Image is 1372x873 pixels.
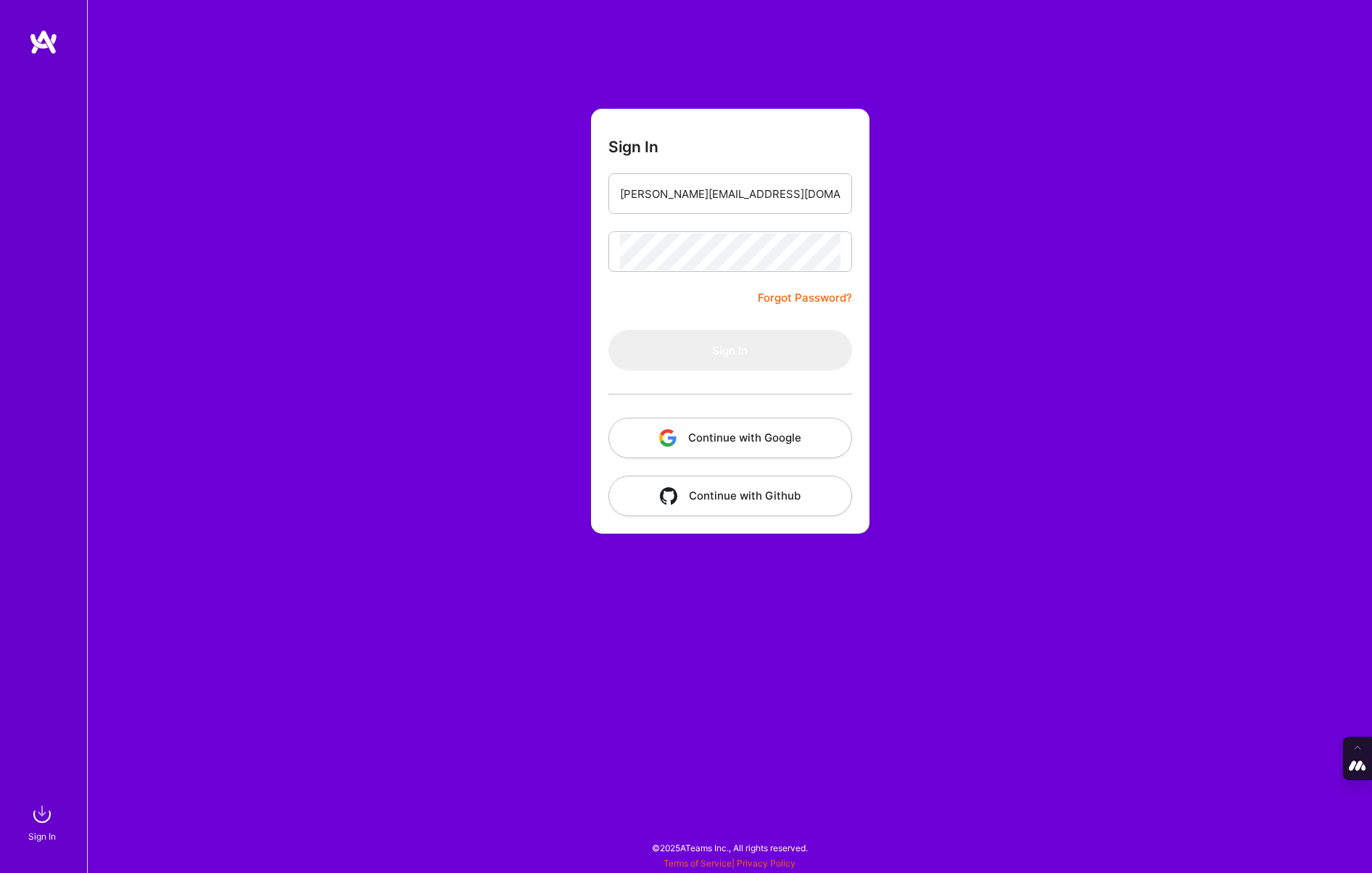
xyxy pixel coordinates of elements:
[608,138,658,156] h3: Sign In
[664,858,795,869] span: |
[620,175,840,212] input: Email...
[758,289,852,307] a: Forgot Password?
[608,418,852,458] button: Continue with Google
[608,330,852,371] button: Sign In
[664,858,732,869] a: Terms of Service
[28,800,57,829] img: sign in
[29,29,58,55] img: logo
[737,858,795,869] a: Privacy Policy
[28,829,56,844] div: Sign In
[660,487,677,505] img: icon
[659,429,677,447] img: icon
[30,800,57,844] a: sign inSign In
[87,829,1372,866] div: © 2025 ATeams Inc., All rights reserved.
[608,476,852,516] button: Continue with Github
